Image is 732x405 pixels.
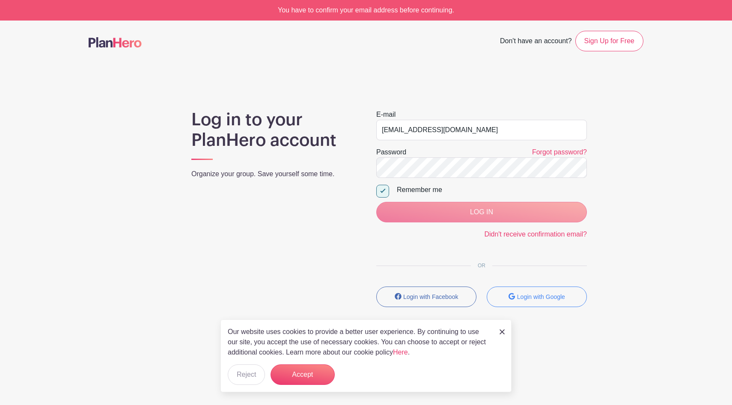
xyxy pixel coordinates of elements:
[376,120,587,140] input: e.g. julie@eventco.com
[228,327,491,358] p: Our website uses cookies to provide a better user experience. By continuing to use our site, you ...
[403,293,458,300] small: Login with Facebook
[487,287,587,307] button: Login with Google
[393,349,408,356] a: Here
[500,33,572,51] span: Don't have an account?
[575,31,643,51] a: Sign Up for Free
[532,148,587,156] a: Forgot password?
[191,169,356,179] p: Organize your group. Save yourself some time.
[271,364,335,385] button: Accept
[397,185,587,195] div: Remember me
[376,287,476,307] button: Login with Facebook
[484,231,587,238] a: Didn't receive confirmation email?
[89,37,142,47] img: logo-507f7623f17ff9eddc593b1ce0a138ce2505c220e1c5a4e2b4648c50719b7d32.svg
[228,364,265,385] button: Reject
[517,293,565,300] small: Login with Google
[191,109,356,151] h1: Log in to your PlanHero account
[500,329,505,334] img: close_button-5f87c8562297e5c2d7936805f587ecaba9071eb48480494691a3f1689db116b3.svg
[471,263,492,269] span: OR
[376,147,406,157] label: Password
[376,109,396,120] label: E-mail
